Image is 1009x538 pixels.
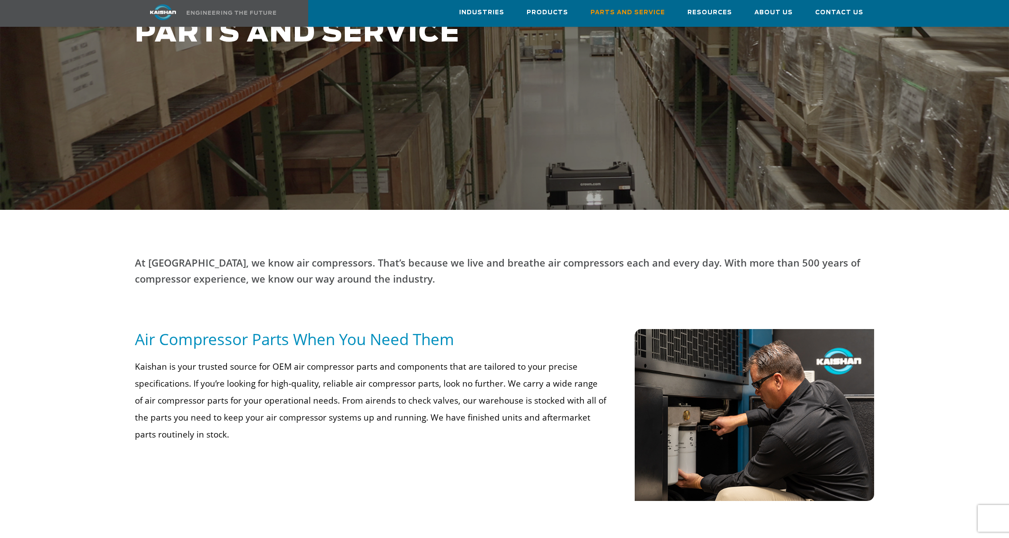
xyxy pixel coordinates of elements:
[459,0,504,25] a: Industries
[815,0,863,25] a: Contact Us
[687,0,732,25] a: Resources
[527,0,568,25] a: Products
[135,329,607,349] h5: Air Compressor Parts When You Need Them
[527,8,568,18] span: Products
[754,8,793,18] span: About Us
[590,0,665,25] a: Parts and Service
[635,329,875,501] img: kaishan employee
[187,11,276,15] img: Engineering the future
[135,19,749,49] h1: PARTS AND SERVICE
[459,8,504,18] span: Industries
[687,8,732,18] span: Resources
[815,8,863,18] span: Contact Us
[590,8,665,18] span: Parts and Service
[135,358,607,443] p: Kaishan is your trusted source for OEM air compressor parts and components that are tailored to y...
[754,0,793,25] a: About Us
[135,254,875,287] p: At [GEOGRAPHIC_DATA], we know air compressors. That’s because we live and breathe air compressors...
[130,4,197,20] img: kaishan logo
